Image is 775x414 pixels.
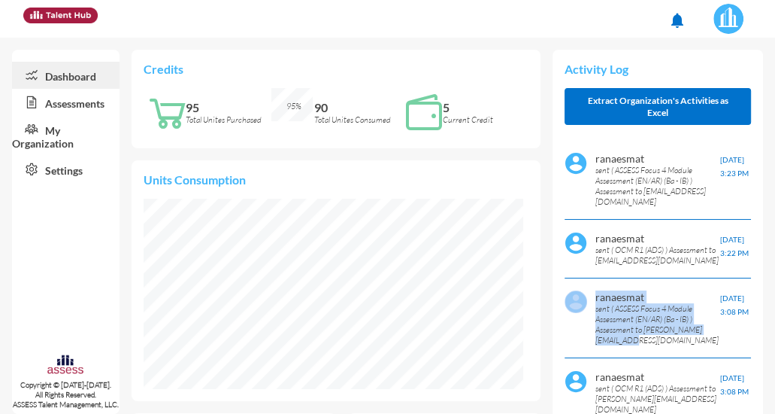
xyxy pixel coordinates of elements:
p: 90 [314,100,400,114]
p: sent ( ASSESS Focus 4 Module Assessment (EN/AR) (Ba - IB) ) Assessment to [EMAIL_ADDRESS][DOMAIN_... [595,165,719,207]
img: default%20profile%20image.svg [565,291,587,313]
p: Units Consumption [144,172,528,187]
span: [DATE] 3:08 PM [720,373,749,396]
img: default%20profile%20image.svg [565,232,587,254]
p: ranaesmat [595,291,719,303]
p: sent ( ASSESS Focus 4 Module Assessment (EN/AR) (Ba - IB) ) Assessment to [PERSON_NAME][EMAIL_ADD... [595,303,719,346]
p: sent ( OCM R1 (ADS) ) Assessment to [EMAIL_ADDRESS][DOMAIN_NAME] [595,245,719,266]
img: default%20profile%20image.svg [565,152,587,175]
span: 95% [286,101,301,111]
p: ranaesmat [595,370,719,383]
span: [DATE] 3:22 PM [720,235,749,257]
p: Credits [144,62,528,76]
p: 5 [443,100,528,114]
a: Assessments [12,89,120,116]
p: ranaesmat [595,232,719,245]
p: Current Credit [443,114,528,125]
img: assesscompany-logo.png [47,354,84,377]
p: Total Unites Purchased [186,114,271,125]
span: [DATE] 3:23 PM [720,155,749,178]
button: Extract Organization's Activities as Excel [565,88,751,125]
p: Copyright © [DATE]-[DATE]. All Rights Reserved. ASSESS Talent Management, LLC. [12,380,120,409]
a: Dashboard [12,62,120,89]
p: 95 [186,100,271,114]
mat-icon: notifications [668,11,686,29]
p: ranaesmat [595,152,719,165]
img: default%20profile%20image.svg [565,370,587,393]
span: [DATE] 3:08 PM [720,294,749,316]
a: My Organization [12,116,120,156]
p: Activity Log [565,62,751,76]
a: Settings [12,156,120,183]
p: Total Unites Consumed [314,114,400,125]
